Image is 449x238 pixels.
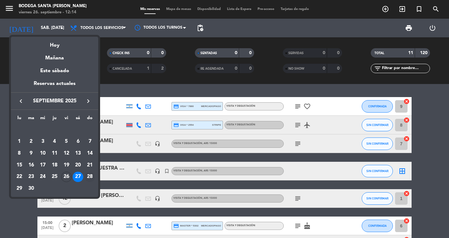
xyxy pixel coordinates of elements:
[25,114,37,124] th: martes
[37,136,48,147] div: 3
[13,124,96,136] td: SEP.
[84,159,96,171] td: 21 de septiembre de 2025
[49,160,60,170] div: 18
[13,183,25,194] td: 29 de septiembre de 2025
[14,160,25,170] div: 15
[49,172,60,182] div: 25
[37,171,49,183] td: 24 de septiembre de 2025
[72,147,84,159] td: 13 de septiembre de 2025
[14,148,25,159] div: 8
[84,136,95,147] div: 7
[13,114,25,124] th: lunes
[49,147,60,159] td: 11 de septiembre de 2025
[60,114,72,124] th: viernes
[49,148,60,159] div: 11
[60,136,72,148] td: 5 de septiembre de 2025
[13,159,25,171] td: 15 de septiembre de 2025
[84,136,96,148] td: 7 de septiembre de 2025
[37,159,49,171] td: 17 de septiembre de 2025
[25,136,37,148] td: 2 de septiembre de 2025
[49,136,60,148] td: 4 de septiembre de 2025
[25,183,37,194] td: 30 de septiembre de 2025
[27,97,83,105] span: septiembre 2025
[13,171,25,183] td: 22 de septiembre de 2025
[84,114,96,124] th: domingo
[73,172,83,182] div: 27
[13,136,25,148] td: 1 de septiembre de 2025
[84,171,96,183] td: 28 de septiembre de 2025
[15,97,27,105] button: keyboard_arrow_left
[37,148,48,159] div: 10
[73,148,83,159] div: 13
[26,136,36,147] div: 2
[37,136,49,148] td: 3 de septiembre de 2025
[83,97,94,105] button: keyboard_arrow_right
[49,114,60,124] th: jueves
[26,183,36,194] div: 30
[73,136,83,147] div: 6
[37,160,48,170] div: 17
[14,183,25,194] div: 29
[37,147,49,159] td: 10 de septiembre de 2025
[60,147,72,159] td: 12 de septiembre de 2025
[11,49,98,62] div: Mañana
[37,172,48,182] div: 24
[61,172,72,182] div: 26
[26,160,36,170] div: 16
[72,114,84,124] th: sábado
[37,114,49,124] th: miércoles
[84,97,92,105] i: keyboard_arrow_right
[61,136,72,147] div: 5
[61,160,72,170] div: 19
[17,97,25,105] i: keyboard_arrow_left
[14,136,25,147] div: 1
[84,172,95,182] div: 28
[11,37,98,49] div: Hoy
[72,159,84,171] td: 20 de septiembre de 2025
[84,160,95,170] div: 21
[61,148,72,159] div: 12
[11,80,98,92] div: Reservas actuales
[49,159,60,171] td: 18 de septiembre de 2025
[60,171,72,183] td: 26 de septiembre de 2025
[26,148,36,159] div: 9
[49,136,60,147] div: 4
[11,62,98,80] div: Este sábado
[84,147,96,159] td: 14 de septiembre de 2025
[26,172,36,182] div: 23
[25,171,37,183] td: 23 de septiembre de 2025
[84,148,95,159] div: 14
[49,171,60,183] td: 25 de septiembre de 2025
[73,160,83,170] div: 20
[25,147,37,159] td: 9 de septiembre de 2025
[14,172,25,182] div: 22
[60,159,72,171] td: 19 de septiembre de 2025
[72,136,84,148] td: 6 de septiembre de 2025
[25,159,37,171] td: 16 de septiembre de 2025
[13,147,25,159] td: 8 de septiembre de 2025
[72,171,84,183] td: 27 de septiembre de 2025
